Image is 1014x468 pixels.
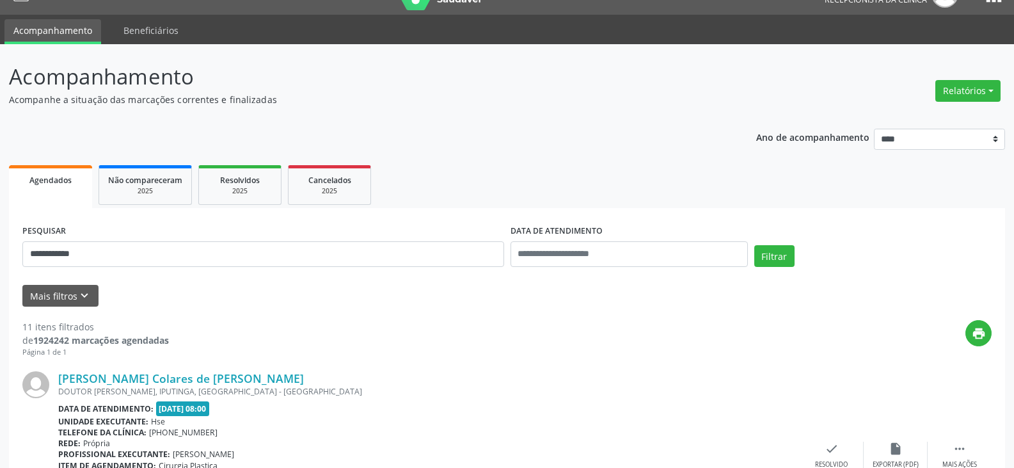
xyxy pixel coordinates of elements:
[151,416,165,427] span: Hse
[29,175,72,186] span: Agendados
[58,427,147,438] b: Telefone da clínica:
[108,175,182,186] span: Não compareceram
[220,175,260,186] span: Resolvidos
[77,289,91,303] i: keyboard_arrow_down
[953,442,967,456] i: 
[935,80,1001,102] button: Relatórios
[972,327,986,341] i: print
[22,347,169,358] div: Página 1 de 1
[9,93,706,106] p: Acompanhe a situação das marcações correntes e finalizadas
[22,285,99,307] button: Mais filtroskeyboard_arrow_down
[58,449,170,460] b: Profissional executante:
[889,442,903,456] i: insert_drive_file
[115,19,187,42] a: Beneficiários
[173,449,234,460] span: [PERSON_NAME]
[756,129,869,145] p: Ano de acompanhamento
[511,222,603,241] label: DATA DE ATENDIMENTO
[22,371,49,398] img: img
[825,442,839,456] i: check
[83,438,110,449] span: Própria
[965,320,992,346] button: print
[754,245,795,267] button: Filtrar
[22,320,169,334] div: 11 itens filtrados
[4,19,101,44] a: Acompanhamento
[33,334,169,346] strong: 1924242 marcações agendadas
[9,61,706,93] p: Acompanhamento
[22,334,169,347] div: de
[308,175,351,186] span: Cancelados
[149,427,218,438] span: [PHONE_NUMBER]
[58,371,304,385] a: [PERSON_NAME] Colares de [PERSON_NAME]
[58,386,800,397] div: DOUTOR [PERSON_NAME], IPUTINGA, [GEOGRAPHIC_DATA] - [GEOGRAPHIC_DATA]
[208,186,272,196] div: 2025
[156,401,210,416] span: [DATE] 08:00
[58,403,154,414] b: Data de atendimento:
[297,186,361,196] div: 2025
[58,438,81,449] b: Rede:
[58,416,148,427] b: Unidade executante:
[108,186,182,196] div: 2025
[22,222,66,241] label: PESQUISAR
